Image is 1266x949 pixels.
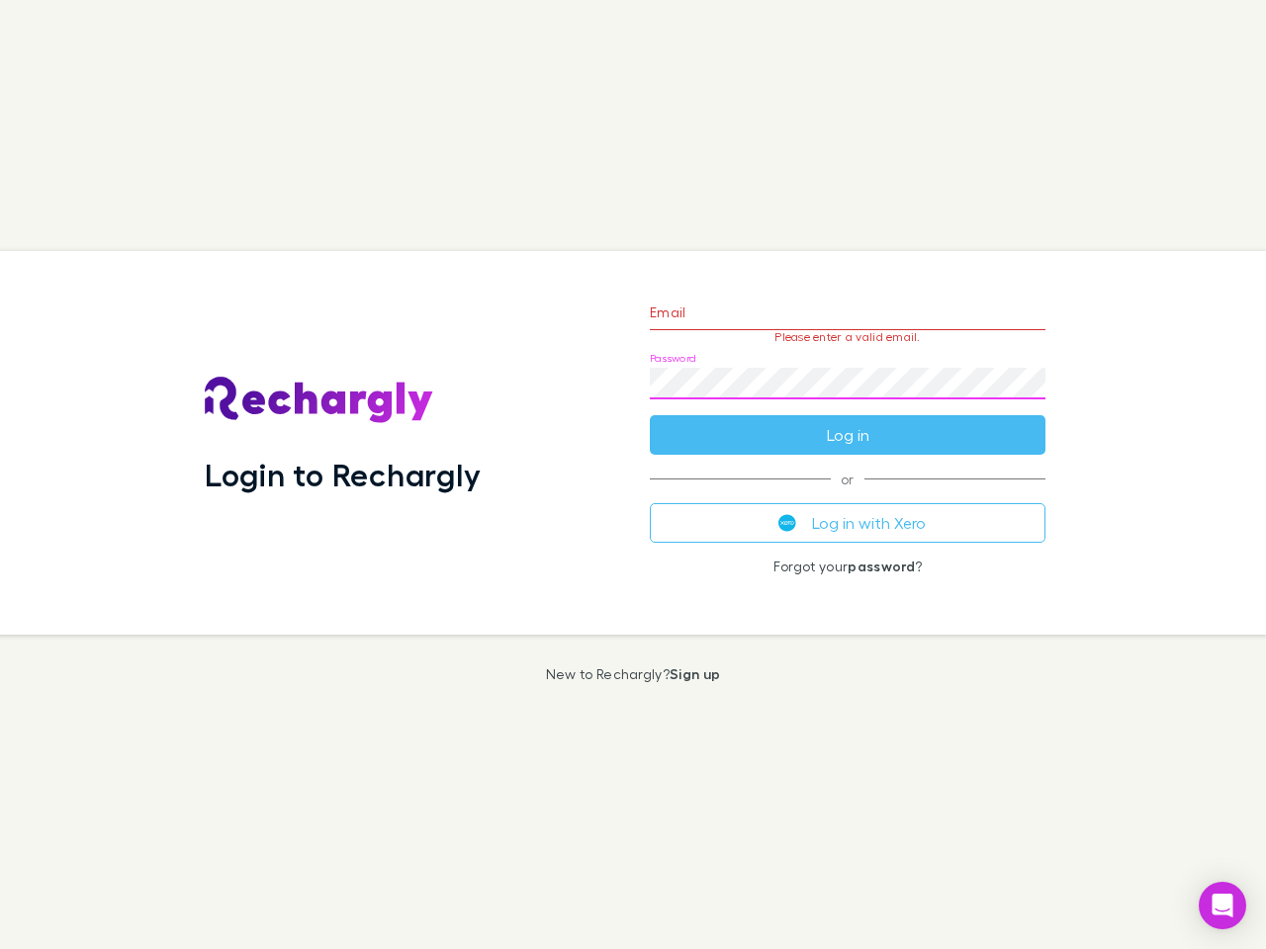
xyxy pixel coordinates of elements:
[650,351,696,366] label: Password
[650,330,1045,344] p: Please enter a valid email.
[650,559,1045,574] p: Forgot your ?
[650,415,1045,455] button: Log in
[778,514,796,532] img: Xero's logo
[848,558,915,574] a: password
[205,377,434,424] img: Rechargly's Logo
[670,665,720,682] a: Sign up
[1199,882,1246,929] div: Open Intercom Messenger
[650,478,1045,479] span: or
[205,456,481,493] h1: Login to Rechargly
[650,503,1045,543] button: Log in with Xero
[546,666,721,682] p: New to Rechargly?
